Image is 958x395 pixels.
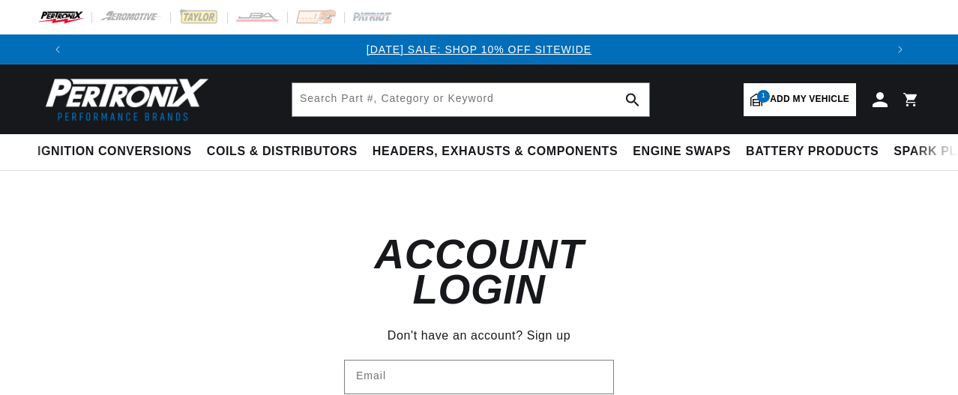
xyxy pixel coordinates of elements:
[344,322,614,346] div: Don't have an account?
[345,361,613,394] input: Email
[527,326,570,346] a: Sign up
[633,144,731,160] span: Engine Swaps
[365,134,625,169] summary: Headers, Exhausts & Components
[37,144,192,160] span: Ignition Conversions
[292,83,649,116] input: Search Part #, Category or Keyword
[73,41,886,58] div: Announcement
[885,34,915,64] button: Translation missing: en.sections.announcements.next_announcement
[373,144,618,160] span: Headers, Exhausts & Components
[770,92,849,106] span: Add my vehicle
[744,83,856,116] a: 1Add my vehicle
[73,41,886,58] div: 1 of 3
[746,144,879,160] span: Battery Products
[207,144,358,160] span: Coils & Distributors
[738,134,886,169] summary: Battery Products
[43,34,73,64] button: Translation missing: en.sections.announcements.previous_announcement
[757,90,770,103] span: 1
[344,237,614,307] h1: Account login
[37,134,199,169] summary: Ignition Conversions
[625,134,738,169] summary: Engine Swaps
[37,73,210,125] img: Pertronix
[367,43,591,55] a: [DATE] SALE: SHOP 10% OFF SITEWIDE
[616,83,649,116] button: search button
[199,134,365,169] summary: Coils & Distributors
